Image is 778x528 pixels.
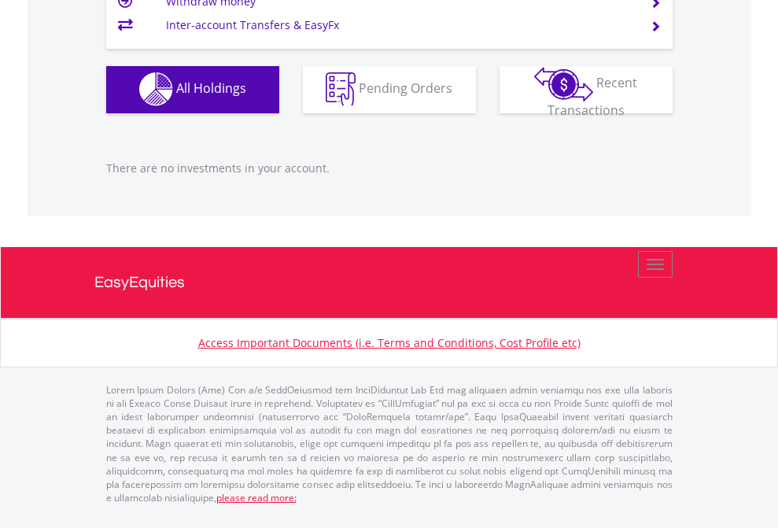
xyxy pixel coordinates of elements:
span: Recent Transactions [548,74,638,119]
td: Inter-account Transfers & EasyFx [166,13,631,37]
button: All Holdings [106,66,279,113]
p: There are no investments in your account. [106,161,673,176]
a: please read more: [216,491,297,504]
img: transactions-zar-wht.png [534,67,593,102]
a: EasyEquities [94,247,684,318]
img: holdings-wht.png [139,72,173,106]
button: Pending Orders [303,66,476,113]
p: Lorem Ipsum Dolors (Ame) Con a/e SeddOeiusmod tem InciDiduntut Lab Etd mag aliquaen admin veniamq... [106,383,673,504]
button: Recent Transactions [500,66,673,113]
a: Access Important Documents (i.e. Terms and Conditions, Cost Profile etc) [198,335,581,350]
span: Pending Orders [359,79,452,97]
img: pending_instructions-wht.png [326,72,356,106]
span: All Holdings [176,79,246,97]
